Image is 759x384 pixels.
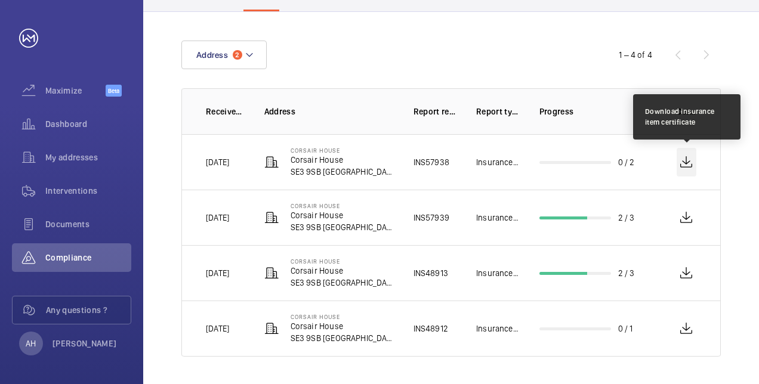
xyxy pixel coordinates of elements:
p: Insurance Co. [476,212,520,224]
span: Dashboard [45,118,131,130]
p: AH [26,337,36,349]
p: SE3 9SB [GEOGRAPHIC_DATA] [291,332,394,344]
p: Corsair House [291,147,394,154]
span: Beta [106,85,122,97]
p: Corsair House [291,154,394,166]
p: Address [264,106,394,117]
p: INS57939 [414,212,449,224]
span: My addresses [45,151,131,163]
span: 2 [233,50,242,60]
span: Maximize [45,85,106,97]
p: Corsair House [291,202,394,209]
p: INS48913 [414,267,448,279]
span: Documents [45,218,131,230]
p: INS48912 [414,323,448,335]
p: Received on [206,106,245,117]
p: Insurance Co. [476,267,520,279]
p: INS57938 [414,156,449,168]
span: Address [196,50,228,60]
button: Address2 [181,41,267,69]
p: 0 / 2 [618,156,635,168]
p: Progress [539,106,658,117]
p: Corsair House [291,209,394,221]
p: Insurance Co. [476,156,520,168]
p: [PERSON_NAME] [53,337,117,349]
p: Report reference [414,106,458,117]
p: 2 / 3 [618,267,635,279]
span: Any questions ? [46,304,131,316]
p: 2 / 3 [618,212,635,224]
p: [DATE] [206,267,229,279]
p: Corsair House [291,313,394,320]
p: [DATE] [206,212,229,224]
p: [DATE] [206,323,229,335]
span: Interventions [45,185,131,197]
div: Download insurance item certificate [645,106,729,128]
p: Corsair House [291,258,394,265]
p: [DATE] [206,156,229,168]
p: SE3 9SB [GEOGRAPHIC_DATA] [291,166,394,178]
p: Corsair House [291,265,394,277]
p: SE3 9SB [GEOGRAPHIC_DATA] [291,221,394,233]
div: 1 – 4 of 4 [619,49,652,61]
p: Insurance Co. [476,323,520,335]
p: Report type [476,106,520,117]
p: 0 / 1 [618,323,633,335]
p: SE3 9SB [GEOGRAPHIC_DATA] [291,277,394,289]
span: Compliance [45,252,131,264]
p: Corsair House [291,320,394,332]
